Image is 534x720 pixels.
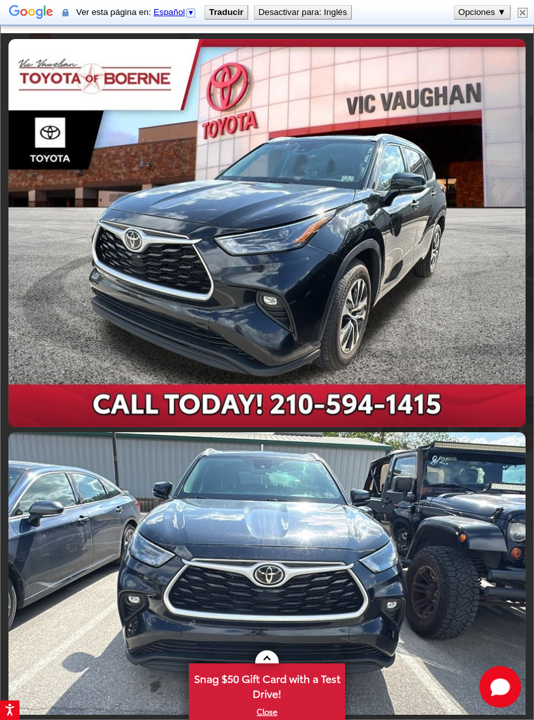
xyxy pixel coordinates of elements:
[154,7,197,17] a: Español
[63,8,68,18] img: El contenido de esta página segura se enviará a Google para traducirlo con una conexión segura.
[455,6,510,19] button: Opciones ▼
[518,8,527,18] img: Cerrar
[205,6,247,19] button: Traducir
[154,7,185,17] span: Español
[9,4,53,22] img: Google Traductor
[479,666,521,708] button: Toggle Chat Window
[190,665,344,704] span: Snag $50 Gift Card with a Test Drive!
[479,666,521,708] svg: Start Chat
[255,6,351,19] button: Desactivar para: Inglés
[76,7,199,17] span: Ver esta página en:
[209,7,244,17] b: Traducir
